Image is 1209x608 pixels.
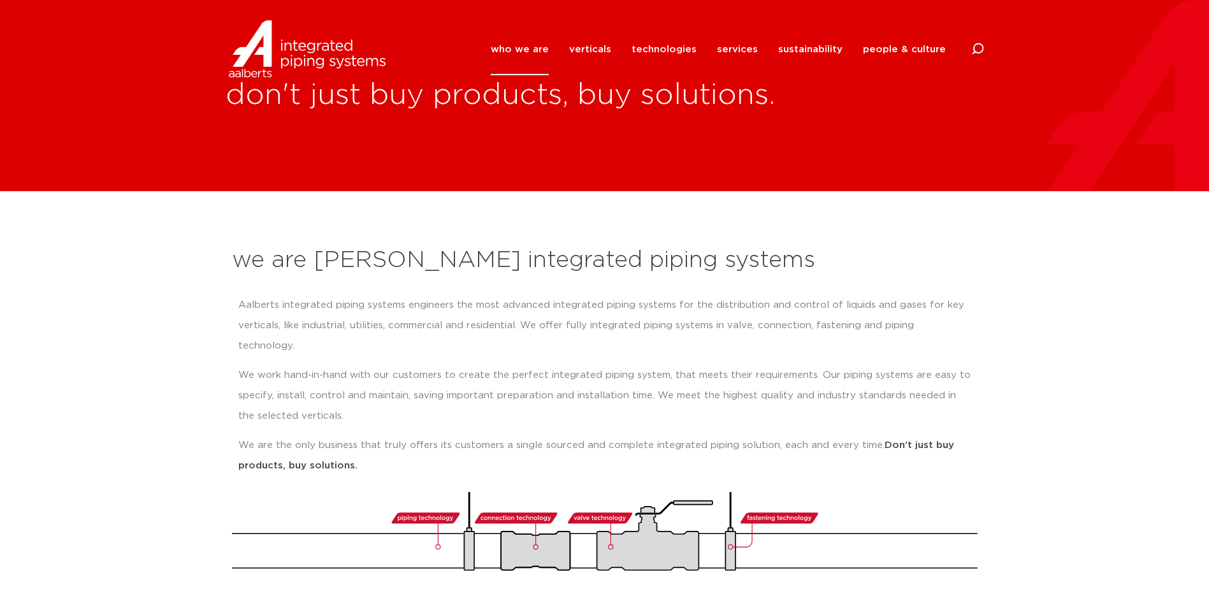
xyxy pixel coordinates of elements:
p: We are the only business that truly offers its customers a single sourced and complete integrated... [238,435,971,476]
a: technologies [632,24,697,75]
a: sustainability [778,24,843,75]
p: Aalberts integrated piping systems engineers the most advanced integrated piping systems for the ... [238,295,971,356]
a: people & culture [863,24,946,75]
h2: we are [PERSON_NAME] integrated piping systems [232,245,978,276]
a: verticals [569,24,611,75]
a: who we are [491,24,549,75]
nav: Menu [491,24,946,75]
p: We work hand-in-hand with our customers to create the perfect integrated piping system, that meet... [238,365,971,426]
a: services [717,24,758,75]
